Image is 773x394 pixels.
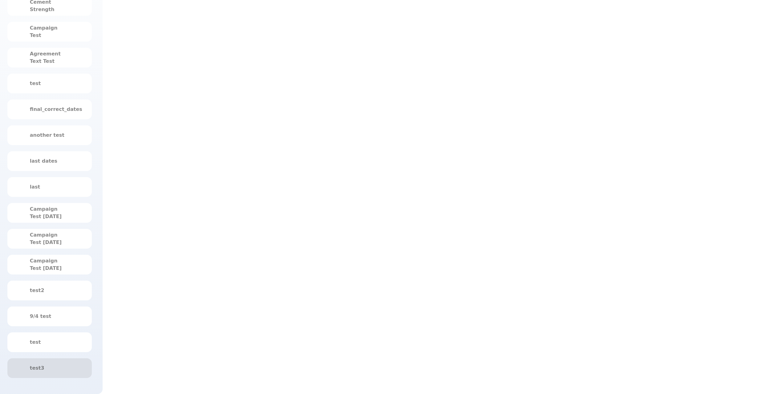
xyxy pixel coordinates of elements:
[30,257,69,272] div: Campaign Test [DATE]
[30,231,69,246] div: Campaign Test [DATE]
[30,364,69,372] div: test3
[30,205,69,220] div: Campaign Test [DATE]
[30,24,69,39] div: Campaign Test
[30,50,69,65] div: Agreement Text Test
[30,80,69,87] div: test
[30,339,69,346] div: test
[30,132,69,139] div: another test
[30,313,69,320] div: 9/4 test
[30,183,69,191] div: last
[30,287,69,294] div: test2
[30,157,69,165] div: last dates
[30,106,69,113] div: final_correct_dates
